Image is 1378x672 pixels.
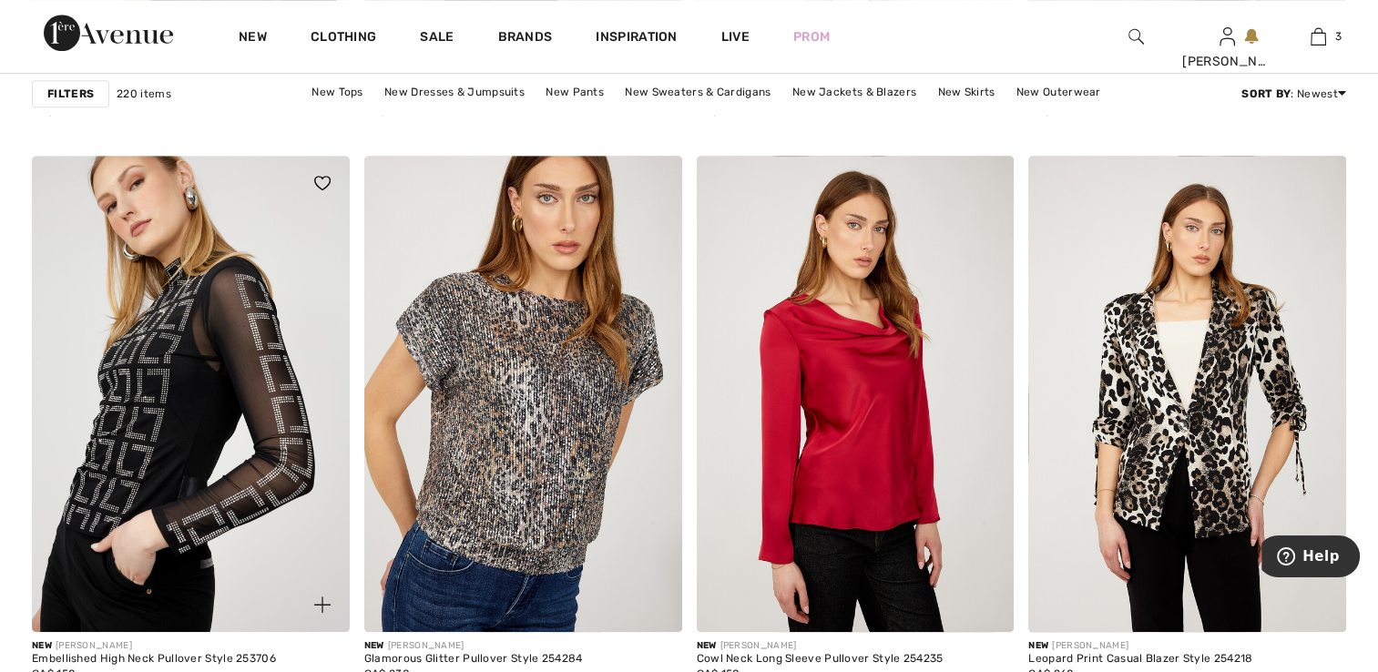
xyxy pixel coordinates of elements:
[498,29,553,48] a: Brands
[1241,87,1291,100] strong: Sort By
[1028,639,1252,653] div: [PERSON_NAME]
[1007,80,1110,104] a: New Outerwear
[1182,52,1271,71] div: [PERSON_NAME]
[1311,25,1326,47] img: My Bag
[1128,25,1144,47] img: search the website
[314,176,331,190] img: heart_black_full.svg
[117,86,171,102] span: 220 items
[239,29,267,48] a: New
[721,27,750,46] a: Live
[1220,27,1235,45] a: Sign In
[364,639,583,653] div: [PERSON_NAME]
[311,29,376,48] a: Clothing
[697,640,717,651] span: New
[420,29,454,48] a: Sale
[32,639,276,653] div: [PERSON_NAME]
[697,156,1015,632] img: Cowl Neck Long Sleeve Pullover Style 254235. Wine
[1261,535,1360,581] iframe: Opens a widget where you can find more information
[1220,25,1235,47] img: My Info
[364,156,682,632] img: Glamorous Glitter Pullover Style 254284. Black/Beige
[1028,156,1346,632] img: Leopard Print Casual Blazer Style 254218. Beige/Black
[32,640,52,651] span: New
[1028,640,1048,651] span: New
[314,596,331,613] img: plus_v2.svg
[616,80,780,104] a: New Sweaters & Cardigans
[47,86,94,102] strong: Filters
[783,80,925,104] a: New Jackets & Blazers
[302,80,372,104] a: New Tops
[32,156,350,632] a: Embellished High Neck Pullover Style 253706. Black/Silver
[44,15,173,51] img: 1ère Avenue
[1028,653,1252,666] div: Leopard Print Casual Blazer Style 254218
[364,653,583,666] div: Glamorous Glitter Pullover Style 254284
[697,639,944,653] div: [PERSON_NAME]
[793,27,830,46] a: Prom
[1241,86,1346,102] div: : Newest
[596,29,677,48] span: Inspiration
[536,80,613,104] a: New Pants
[32,653,276,666] div: Embellished High Neck Pullover Style 253706
[364,640,384,651] span: New
[1273,25,1363,47] a: 3
[697,653,944,666] div: Cowl Neck Long Sleeve Pullover Style 254235
[928,80,1004,104] a: New Skirts
[1335,28,1342,45] span: 3
[375,80,534,104] a: New Dresses & Jumpsuits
